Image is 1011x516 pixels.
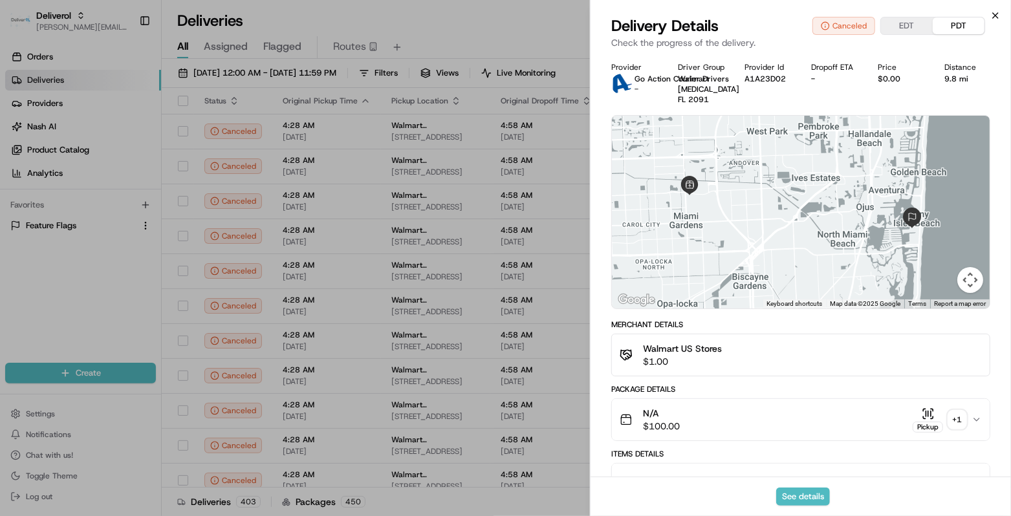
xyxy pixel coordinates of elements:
[58,136,178,146] div: We're available if you need us!
[13,255,23,265] div: 📗
[27,123,50,146] img: 2790269178180_0ac78f153ef27d6c0503_72.jpg
[745,62,790,72] div: Provider Id
[109,255,120,265] div: 💻
[107,200,112,210] span: •
[611,36,990,49] p: Check the progress of the delivery.
[643,342,722,355] span: Walmart US Stores
[643,355,722,368] span: $1.00
[635,84,638,94] span: -
[91,285,157,295] a: Powered byPylon
[913,422,943,433] div: Pickup
[766,299,822,308] button: Keyboard shortcuts
[643,407,680,420] span: N/A
[643,420,680,433] span: $100.00
[933,17,984,34] button: PDT
[948,411,966,429] div: + 1
[908,300,926,307] a: Terms (opens in new tab)
[678,74,724,105] div: Walmart [MEDICAL_DATA] FL 2091
[957,267,983,293] button: Map camera controls
[26,253,99,266] span: Knowledge Base
[878,74,924,84] div: $0.00
[913,407,943,433] button: Pickup
[13,167,87,178] div: Past conversations
[40,200,105,210] span: [PERSON_NAME]
[13,188,34,208] img: Ben Goodger
[201,165,235,180] button: See all
[745,74,786,84] button: A1A23D02
[611,319,990,330] div: Merchant Details
[13,12,39,38] img: Nash
[8,248,104,272] a: 📗Knowledge Base
[812,17,875,35] button: Canceled
[612,399,990,440] button: N/A$100.00Pickup+1
[58,123,212,136] div: Start new chat
[129,285,157,295] span: Pylon
[104,248,213,272] a: 💻API Documentation
[878,62,924,72] div: Price
[114,200,141,210] span: [DATE]
[615,292,658,308] a: Open this area in Google Maps (opens a new window)
[635,74,729,84] span: Go Action Courier Drivers
[13,51,235,72] p: Welcome 👋
[611,449,990,459] div: Items Details
[611,384,990,394] div: Package Details
[934,300,986,307] a: Report a map error
[611,62,657,72] div: Provider
[811,74,857,84] div: -
[944,74,990,84] div: 9.8 mi
[615,292,658,308] img: Google
[811,62,857,72] div: Dropoff ETA
[913,407,966,433] button: Pickup+1
[830,300,900,307] span: Map data ©2025 Google
[776,488,830,506] button: See details
[34,83,213,96] input: Clear
[944,62,990,72] div: Distance
[678,62,724,72] div: Driver Group
[122,253,208,266] span: API Documentation
[881,17,933,34] button: EDT
[611,74,632,94] img: ActionCourier.png
[26,200,36,211] img: 1736555255976-a54dd68f-1ca7-489b-9aae-adbdc363a1c4
[13,123,36,146] img: 1736555255976-a54dd68f-1ca7-489b-9aae-adbdc363a1c4
[220,127,235,142] button: Start new chat
[611,16,719,36] span: Delivery Details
